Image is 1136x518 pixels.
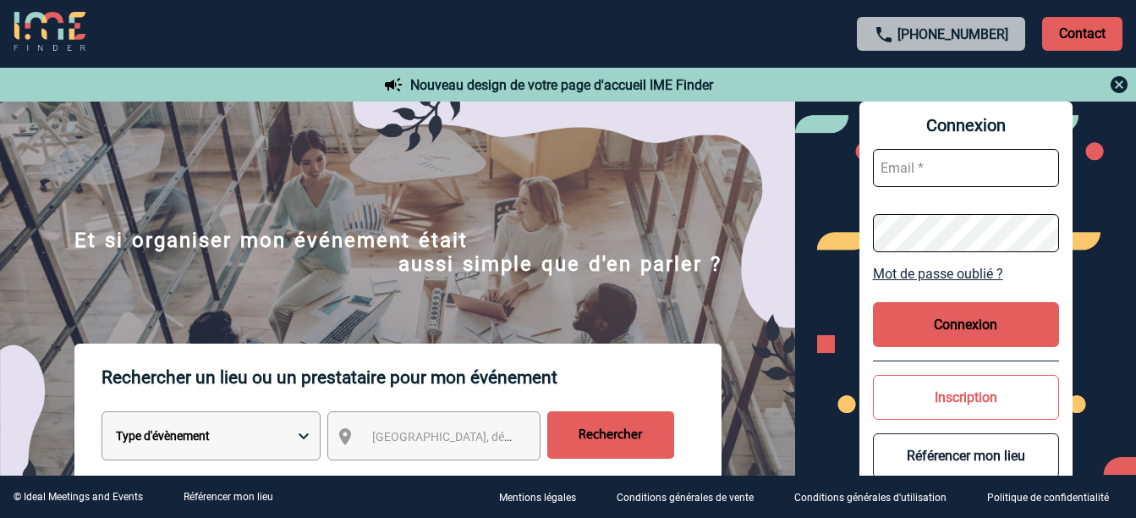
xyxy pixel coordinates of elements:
[372,430,607,444] span: [GEOGRAPHIC_DATA], département, région...
[781,489,974,505] a: Conditions générales d'utilisation
[873,433,1059,478] button: Référencer mon lieu
[184,491,273,503] a: Référencer mon lieu
[873,149,1059,187] input: Email *
[873,302,1059,347] button: Connexion
[486,489,603,505] a: Mentions légales
[987,493,1109,504] p: Politique de confidentialité
[873,115,1059,135] span: Connexion
[617,493,754,504] p: Conditions générales de vente
[974,489,1136,505] a: Politique de confidentialité
[603,489,781,505] a: Conditions générales de vente
[874,25,894,45] img: call-24-px.png
[873,266,1059,282] a: Mot de passe oublié ?
[547,411,674,459] input: Rechercher
[102,344,722,411] p: Rechercher un lieu ou un prestataire pour mon événement
[897,26,1008,42] a: [PHONE_NUMBER]
[1042,17,1122,51] p: Contact
[14,491,143,503] div: © Ideal Meetings and Events
[873,375,1059,420] button: Inscription
[499,493,576,504] p: Mentions légales
[794,493,947,504] p: Conditions générales d'utilisation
